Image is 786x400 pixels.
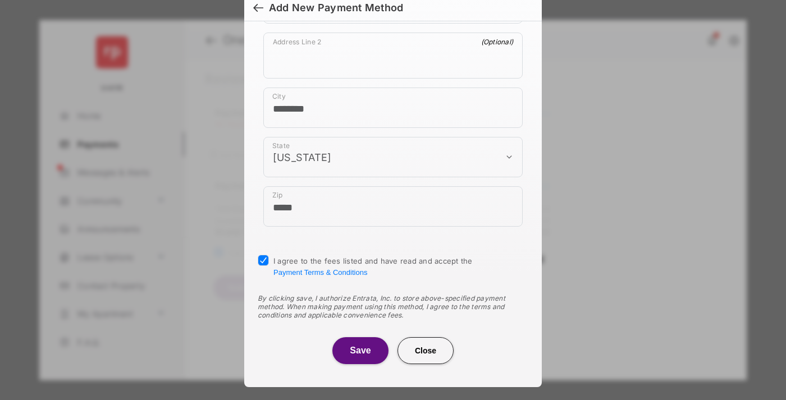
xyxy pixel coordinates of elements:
[263,137,523,177] div: payment_method_screening[postal_addresses][administrativeArea]
[263,88,523,128] div: payment_method_screening[postal_addresses][locality]
[258,294,528,319] div: By clicking save, I authorize Entrata, Inc. to store above-specified payment method. When making ...
[273,268,367,277] button: I agree to the fees listed and have read and accept the
[397,337,454,364] button: Close
[263,186,523,227] div: payment_method_screening[postal_addresses][postalCode]
[332,337,389,364] button: Save
[273,256,473,277] span: I agree to the fees listed and have read and accept the
[263,33,523,79] div: payment_method_screening[postal_addresses][addressLine2]
[269,2,403,14] div: Add New Payment Method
